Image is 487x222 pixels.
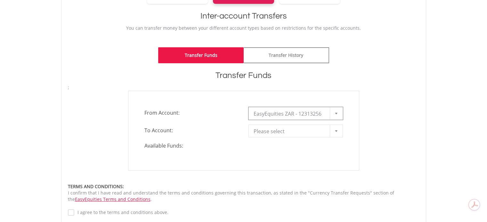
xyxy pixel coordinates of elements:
[254,107,328,120] span: EasyEquities ZAR - 12313256
[68,183,419,203] div: I confirm that I have read and understand the terms and conditions governing this transaction, as...
[68,183,419,190] div: TERMS AND CONDITIONS:
[75,196,150,202] a: EasyEquities Terms and Conditions
[68,25,419,31] p: You can transfer money between your different account types based on restrictions for the specifi...
[74,209,168,216] label: I agree to the terms and conditions above.
[68,70,419,81] h1: Transfer Funds
[140,142,244,149] span: Available Funds:
[254,125,328,138] span: Please select
[68,10,419,22] h1: Inter-account Transfers
[140,107,244,119] span: From Account:
[244,47,329,63] a: Transfer History
[140,125,244,136] span: To Account:
[158,47,244,63] a: Transfer Funds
